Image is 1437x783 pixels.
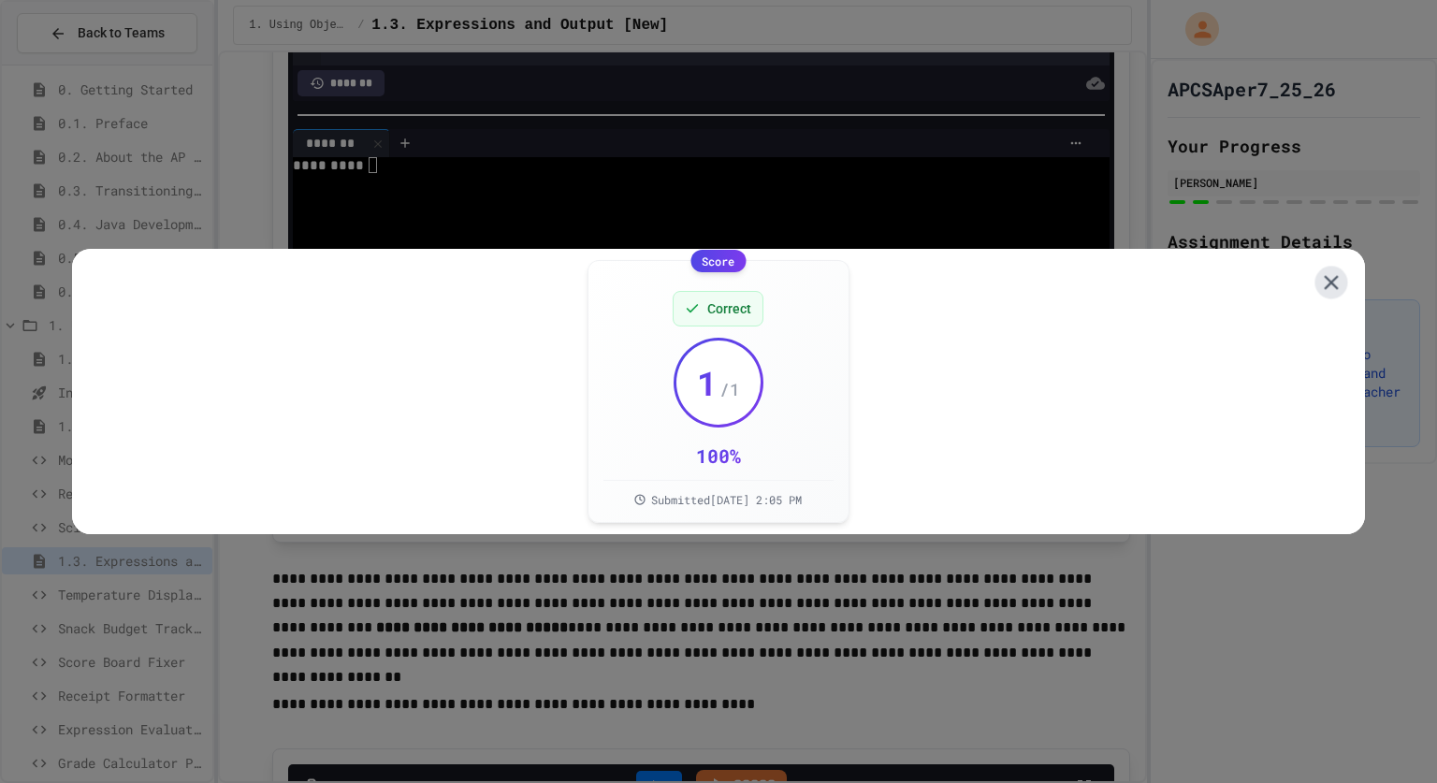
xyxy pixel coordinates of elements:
div: 100 % [696,442,741,469]
span: Submitted [DATE] 2:05 PM [651,492,802,507]
div: Score [690,250,746,272]
span: Correct [707,299,751,318]
span: / 1 [719,376,740,402]
span: 1 [697,364,718,401]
